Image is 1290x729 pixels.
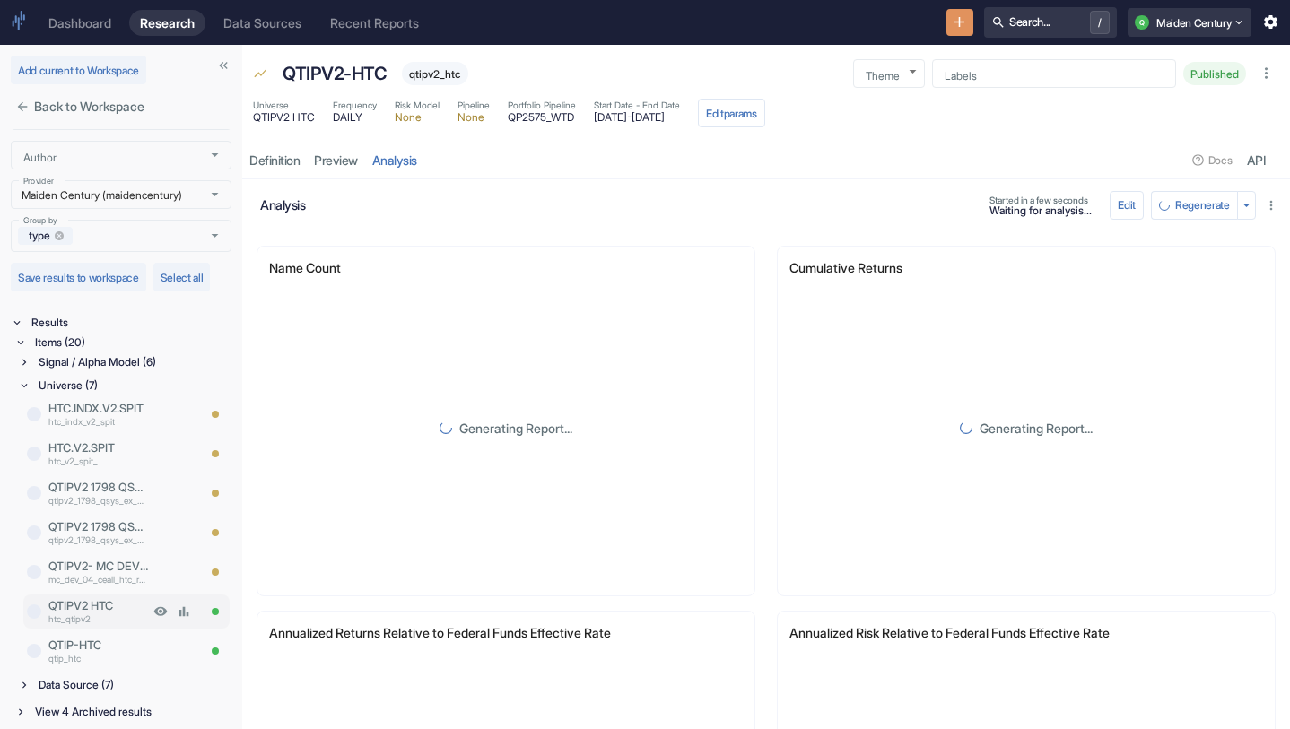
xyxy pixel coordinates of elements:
[402,67,468,81] span: qtipv2_htc
[330,15,419,30] div: Recent Reports
[38,10,122,36] a: Dashboard
[48,637,149,654] p: QTIP-HTC
[278,56,391,91] div: QTIPV2-HTC
[48,479,149,496] p: QTIPV2 1798 QSYS ex MSC WEB in HTC (2)
[31,702,231,722] div: View 4 Archived results
[242,142,1290,178] div: resource tabs
[508,99,576,112] span: Portfolio Pipeline
[307,142,365,178] a: preview
[1128,8,1251,37] button: QMaiden Century
[365,142,424,178] a: analysis
[459,419,572,438] p: Generating Report...
[48,455,149,468] p: htc_v2_spit_
[395,112,440,123] span: None
[253,66,267,84] span: Signal
[508,112,576,123] span: QP2575_WTD
[48,612,149,626] p: htc_qtipv2
[1135,15,1149,30] div: Q
[48,400,149,417] p: HTC.INDX.V2.SPIT
[48,15,111,30] div: Dashboard
[1183,67,1246,81] span: Published
[48,479,149,508] a: QTIPV2 1798 QSYS ex MSC WEB in HTC (2)qtipv2_1798_qsys_ex_msc_web_in_htc_2_
[48,637,149,665] a: QTIP-HTCqtip_htc
[1110,191,1144,220] button: config
[48,439,149,456] p: HTC.V2.SPIT
[11,95,34,118] button: close
[22,228,57,243] span: type
[984,7,1117,38] button: Search.../
[48,652,149,665] p: qtip_htc
[48,400,149,429] a: HTC.INDX.V2.SPIThtc_indx_v2_spit
[23,214,57,226] label: Group by
[205,144,225,165] button: Open
[205,225,225,246] button: Open
[594,112,680,123] span: [DATE] - [DATE]
[212,54,235,77] button: Collapse Sidebar
[18,227,73,245] div: type
[48,439,149,468] a: HTC.V2.SPIThtc_v2_spit_
[48,597,149,626] a: QTIPV2 HTChtc_qtipv2
[698,99,765,127] button: Editparams
[205,184,225,204] button: Open
[223,15,301,30] div: Data Sources
[1186,146,1239,175] button: Docs
[1247,152,1266,169] div: API
[140,15,195,30] div: Research
[48,494,149,508] p: qtipv2_1798_qsys_ex_msc_web_in_htc_2_
[35,376,231,395] div: Universe (7)
[253,112,315,123] span: QTIPV2 HTC
[129,10,205,36] a: Research
[34,97,144,116] p: Back to Workspace
[458,112,490,123] span: None
[333,99,377,112] span: Frequency
[153,263,211,291] button: Select all
[269,258,369,277] p: Name Count
[946,9,974,37] button: New Resource
[11,263,146,291] button: Save results to workspace
[333,112,377,123] span: DAILY
[48,597,149,614] p: QTIPV2 HTC
[31,333,231,352] div: Items (20)
[23,175,54,187] label: Provider
[48,415,149,429] p: htc_indx_v2_spit
[28,313,231,333] div: Results
[11,56,146,84] button: Add current to Workspace
[283,60,387,87] p: QTIPV2-HTC
[48,558,149,586] a: QTIPV2- MC DEV 04 - CEALL HTC REVHCTmc_dev_04_ceall_htc_revhct
[35,675,231,695] div: Data Source (7)
[980,419,1093,438] p: Generating Report...
[172,600,196,623] a: View Analysis
[213,10,312,36] a: Data Sources
[48,534,149,547] p: qtipv2_1798_qsys_ex_msc_web_in_htc
[35,352,231,372] div: Signal / Alpha Model (6)
[395,99,440,112] span: Risk Model
[1175,200,1230,211] span: Regenerate
[789,258,930,277] p: Cumulative Returns
[48,518,149,535] p: QTIPV2 1798 QSYS ex MSC WEB in HTC
[260,197,979,213] h6: analysis
[319,10,430,36] a: Recent Reports
[253,99,315,112] span: Universe
[48,573,149,586] p: mc_dev_04_ceall_htc_revhct
[989,194,1092,207] span: Started in a few seconds
[149,600,172,623] a: View Preview
[1151,191,1238,220] button: Regenerate
[48,558,149,575] p: QTIPV2- MC DEV 04 - CEALL HTC REVHCT
[269,623,639,642] p: Annualized Returns Relative to Federal Funds Effective Rate
[458,99,490,112] span: Pipeline
[989,205,1092,216] span: Waiting for analysis...
[594,99,680,112] span: Start Date - End Date
[789,623,1137,642] p: Annualized Risk Relative to Federal Funds Effective Rate
[249,152,300,169] div: Definition
[48,518,149,547] a: QTIPV2 1798 QSYS ex MSC WEB in HTCqtipv2_1798_qsys_ex_msc_web_in_htc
